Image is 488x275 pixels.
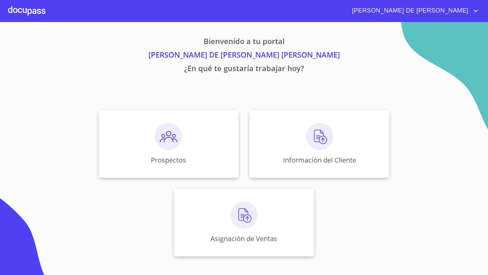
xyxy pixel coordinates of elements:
[151,155,186,165] p: Prospectos
[347,5,480,16] button: account of current user
[230,202,258,229] img: carga.png
[155,123,182,150] img: prospectos.png
[347,5,472,16] span: [PERSON_NAME] DE [PERSON_NAME]
[283,155,356,165] p: Información del Cliente
[306,123,333,150] img: carga.png
[210,234,277,243] p: Asignación de Ventas
[35,49,453,63] p: [PERSON_NAME] DE [PERSON_NAME] [PERSON_NAME]
[35,63,453,76] p: ¿En qué te gustaría trabajar hoy?
[35,36,453,49] p: Bienvenido a tu portal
